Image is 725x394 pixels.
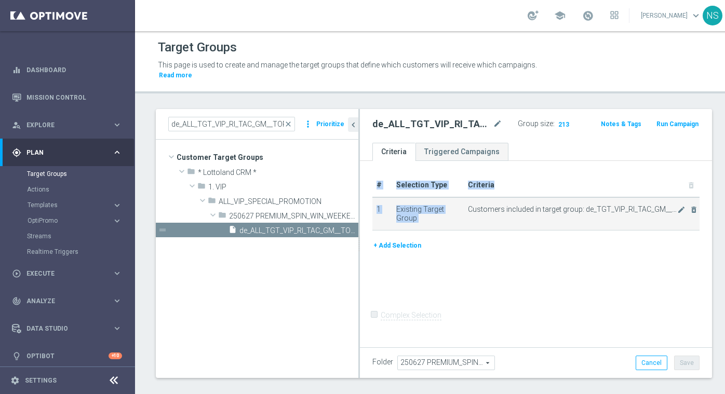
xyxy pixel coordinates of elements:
[208,196,216,208] i: folder
[372,143,415,161] a: Criteria
[168,117,295,131] input: Quick find group or folder
[372,197,392,230] td: 1
[493,118,502,130] i: mode_edit
[284,120,292,128] span: close
[25,377,57,384] a: Settings
[674,356,700,370] button: Save
[112,120,122,130] i: keyboard_arrow_right
[208,183,358,192] span: 1. VIP
[11,269,123,278] button: play_circle_outline Execute keyboard_arrow_right
[239,226,358,235] span: de_ALL_TGT_VIP_RI_TAC_GM__TOP_PREMIUM_SPIN_WIN_WEEKEND
[636,356,667,370] button: Cancel
[109,352,122,359] div: +10
[655,118,700,130] button: Run Campaign
[112,216,122,226] i: keyboard_arrow_right
[315,117,346,131] button: Prioritize
[12,324,112,333] div: Data Studio
[27,170,108,178] a: Target Groups
[12,148,112,157] div: Plan
[12,296,112,306] div: Analyze
[158,40,237,55] h1: Target Groups
[12,269,21,278] i: play_circle_outline
[112,268,122,278] i: keyboard_arrow_right
[12,296,21,306] i: track_changes
[12,120,112,130] div: Explore
[348,120,358,130] i: chevron_left
[381,310,441,320] label: Complex Selection
[11,121,123,129] div: person_search Explore keyboard_arrow_right
[26,342,109,370] a: Optibot
[11,352,123,360] button: lightbulb Optibot +10
[219,197,358,206] span: ALL_VIP_SPECIAL_PROMOTION
[187,167,195,179] i: folder
[112,147,122,157] i: keyboard_arrow_right
[26,56,122,84] a: Dashboard
[28,202,112,208] div: Templates
[640,8,703,23] a: [PERSON_NAME]keyboard_arrow_down
[28,218,102,224] span: OptiPromo
[348,117,358,132] button: chevron_left
[112,296,122,306] i: keyboard_arrow_right
[372,358,393,366] label: Folder
[468,181,494,189] span: Criteria
[12,148,21,157] i: gps_fixed
[12,56,122,84] div: Dashboard
[690,10,702,21] span: keyboard_arrow_down
[392,173,464,197] th: Selection Type
[218,211,226,223] i: folder
[12,342,122,370] div: Optibot
[12,351,21,361] i: lightbulb
[158,70,193,81] button: Read more
[12,269,112,278] div: Execute
[392,197,464,230] td: Existing Target Group
[303,117,313,131] i: more_vert
[27,228,134,244] div: Streams
[11,66,123,74] button: equalizer Dashboard
[197,182,206,194] i: folder
[26,270,112,277] span: Execute
[600,118,642,130] button: Notes & Tags
[28,202,102,208] span: Templates
[27,182,134,197] div: Actions
[372,173,392,197] th: #
[198,168,358,177] span: * Lottoland CRM *
[554,10,566,21] span: school
[677,206,686,214] i: mode_edit
[11,93,123,102] button: Mission Control
[27,216,123,225] button: OptiPromo keyboard_arrow_right
[158,61,537,69] span: This page is used to create and manage the target groups that define which customers will receive...
[11,297,123,305] button: track_changes Analyze keyboard_arrow_right
[27,248,108,256] a: Realtime Triggers
[27,201,123,209] button: Templates keyboard_arrow_right
[26,84,122,111] a: Mission Control
[690,206,698,214] i: delete_forever
[27,244,134,260] div: Realtime Triggers
[12,65,21,75] i: equalizer
[12,84,122,111] div: Mission Control
[112,323,122,333] i: keyboard_arrow_right
[518,119,553,128] label: Group size
[26,122,112,128] span: Explore
[229,225,237,237] i: insert_drive_file
[27,166,134,182] div: Target Groups
[26,325,112,332] span: Data Studio
[11,148,123,157] button: gps_fixed Plan keyboard_arrow_right
[553,119,555,128] label: :
[26,298,112,304] span: Analyze
[372,240,422,251] button: + Add Selection
[177,150,358,165] span: Customer Target Groups
[415,143,508,161] a: Triggered Campaigns
[27,185,108,194] a: Actions
[26,150,112,156] span: Plan
[703,6,722,25] div: NS
[11,324,123,333] button: Data Studio keyboard_arrow_right
[10,376,20,385] i: settings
